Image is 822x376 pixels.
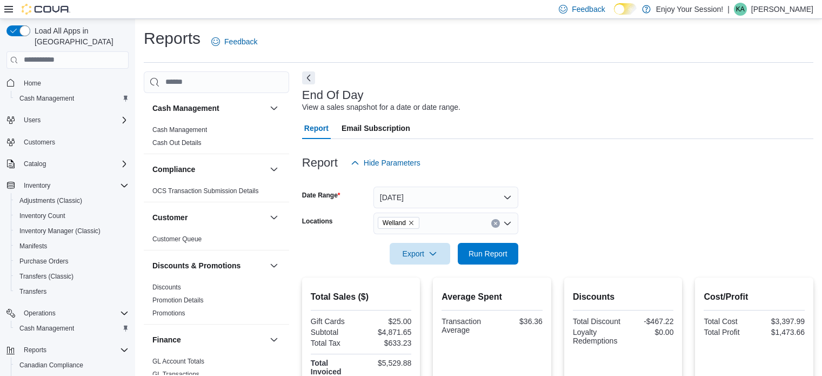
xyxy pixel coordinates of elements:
button: Transfers (Classic) [11,269,133,284]
span: Users [24,116,41,124]
h2: Discounts [573,291,674,304]
h3: Discounts & Promotions [152,260,240,271]
h3: Report [302,156,338,169]
div: $5,529.88 [363,359,411,367]
a: Feedback [207,31,262,52]
span: Cash Management [19,324,74,333]
span: OCS Transaction Submission Details [152,187,259,195]
button: Inventory Manager (Classic) [11,223,133,239]
a: Cash Out Details [152,139,202,147]
span: Promotions [152,309,185,318]
label: Date Range [302,191,340,200]
button: Transfers [11,284,133,299]
span: Catalog [19,157,129,170]
span: Reports [19,344,129,357]
span: Inventory Count [19,212,65,220]
h3: Customer [152,212,188,223]
div: Total Cost [704,317,752,326]
button: Discounts & Promotions [268,259,280,272]
button: Purchase Orders [11,254,133,269]
img: Cova [22,4,70,15]
button: Customer [152,212,265,223]
h2: Total Sales ($) [311,291,412,304]
strong: Total Invoiced [311,359,342,376]
button: Reports [19,344,51,357]
span: Operations [24,309,56,318]
div: $25.00 [363,317,411,326]
div: Cash Management [144,123,289,154]
h3: End Of Day [302,89,364,102]
button: Inventory [19,179,55,192]
div: Transaction Average [442,317,490,334]
button: Clear input [491,219,500,228]
a: Canadian Compliance [15,359,88,372]
input: Dark Mode [614,3,637,15]
span: Inventory [19,179,129,192]
span: Cash Management [152,126,207,134]
span: Inventory Manager (Classic) [15,225,129,238]
div: Compliance [144,184,289,202]
div: $3,397.99 [757,317,805,326]
button: Remove Welland from selection in this group [408,220,415,226]
span: Inventory [24,181,50,190]
button: Users [19,114,45,127]
div: Kim Alakas [734,3,747,16]
span: Report [304,117,329,139]
span: Cash Management [19,94,74,103]
span: Export [396,243,444,265]
a: GL Account Totals [152,358,204,365]
button: Cash Management [11,321,133,336]
div: View a sales snapshot for a date or date range. [302,102,460,113]
label: Locations [302,217,333,226]
span: Cash Management [15,322,129,335]
span: Load All Apps in [GEOGRAPHIC_DATA] [30,25,129,47]
span: Welland [383,217,406,228]
span: Transfers (Classic) [15,270,129,283]
a: Inventory Manager (Classic) [15,225,105,238]
button: Inventory Count [11,208,133,223]
h2: Cost/Profit [704,291,805,304]
button: Compliance [152,164,265,175]
button: Catalog [2,156,133,171]
button: Open list of options [503,219,512,228]
a: Manifests [15,240,51,253]
a: Customer Queue [152,235,202,243]
button: Next [302,71,315,84]
a: Home [19,77,45,90]
div: Loyalty Redemptions [573,328,621,345]
div: $0.00 [625,328,673,337]
button: Customers [2,134,133,150]
span: Customers [24,138,55,147]
span: Catalog [24,160,46,168]
button: Discounts & Promotions [152,260,265,271]
div: Discounts & Promotions [144,281,289,324]
h3: Finance [152,334,181,345]
button: Inventory [2,178,133,193]
span: Home [19,76,129,90]
button: Finance [268,333,280,346]
a: Promotion Details [152,296,204,304]
a: Transfers [15,285,51,298]
a: Adjustments (Classic) [15,194,86,207]
button: Cash Management [268,102,280,115]
span: Run Report [469,248,507,259]
span: Transfers [15,285,129,298]
button: Export [390,243,450,265]
div: $4,871.65 [363,328,411,337]
button: Hide Parameters [346,152,425,174]
span: Adjustments (Classic) [15,194,129,207]
span: Customers [19,135,129,149]
button: Reports [2,342,133,358]
div: Total Profit [704,328,752,337]
span: Hide Parameters [364,157,420,168]
span: Manifests [15,240,129,253]
span: Cash Management [15,92,129,105]
span: Transfers [19,287,46,296]
a: Customers [19,136,59,149]
button: Cash Management [11,91,133,106]
p: | [727,3,730,16]
a: Cash Management [152,126,207,134]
